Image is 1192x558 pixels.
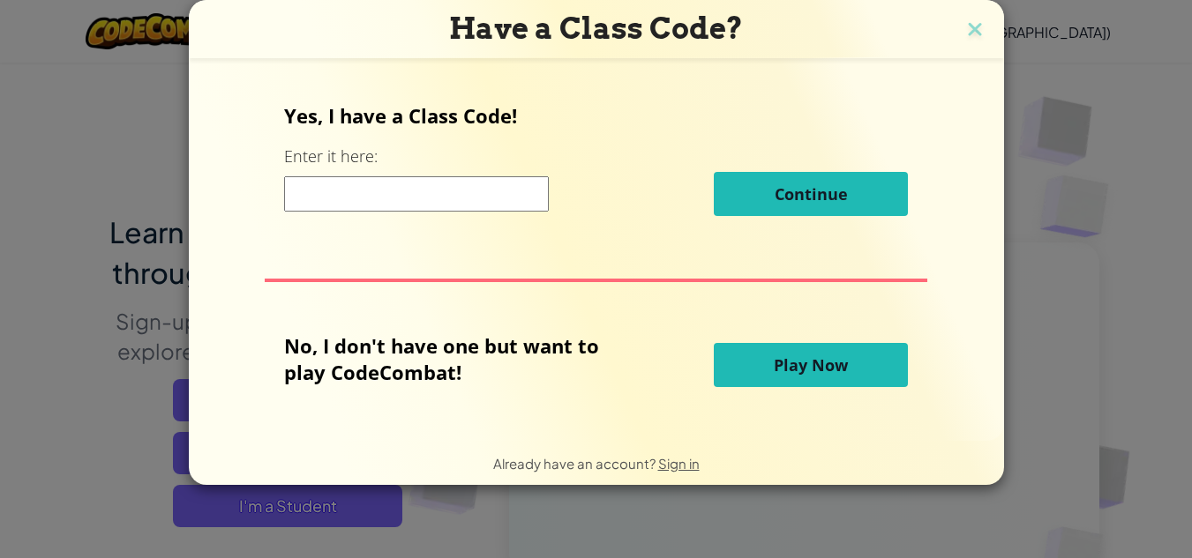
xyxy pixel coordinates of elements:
a: Sign in [658,455,700,472]
button: Play Now [714,343,908,387]
span: Play Now [774,354,848,376]
label: Enter it here: [284,145,378,167]
span: Have a Class Code? [449,11,743,46]
button: Continue [714,172,908,216]
span: Already have an account? [493,455,658,472]
span: Continue [775,183,848,205]
p: Yes, I have a Class Code! [284,102,908,129]
p: No, I don't have one but want to play CodeCombat! [284,332,626,385]
img: close icon [963,18,986,44]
